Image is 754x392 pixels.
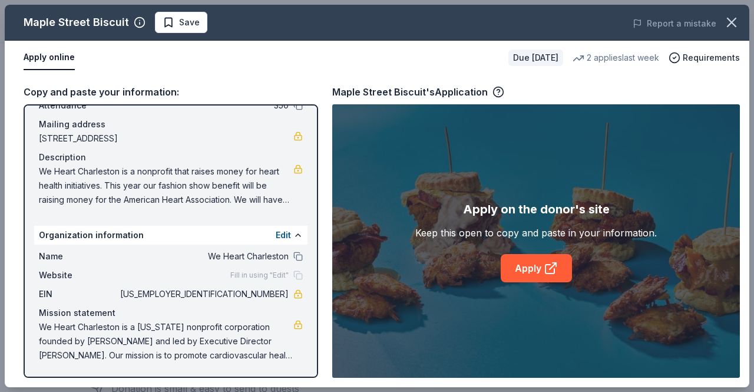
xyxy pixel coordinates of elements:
[230,271,289,280] span: Fill in using "Edit"
[118,98,289,113] span: 350
[34,226,307,245] div: Organization information
[332,84,504,100] div: Maple Street Biscuit's Application
[683,51,740,65] span: Requirements
[155,12,207,33] button: Save
[39,131,293,146] span: [STREET_ADDRESS]
[39,287,118,301] span: EIN
[501,254,572,282] a: Apply
[24,84,318,100] div: Copy and paste your information:
[24,13,129,32] div: Maple Street Biscuit
[508,50,563,66] div: Due [DATE]
[39,306,303,320] div: Mission statement
[39,164,293,207] span: We Heart Charleston is a nonprofit that raises money for heart health initiatives. This year our ...
[39,117,303,131] div: Mailing address
[39,249,118,263] span: Name
[39,320,293,363] span: We Heart Charleston is a [US_STATE] nonprofit corporation founded by [PERSON_NAME] and led by Exe...
[415,226,657,240] div: Keep this open to copy and paste in your information.
[276,228,291,242] button: Edit
[39,268,118,282] span: Website
[118,249,289,263] span: We Heart Charleston
[669,51,740,65] button: Requirements
[24,45,75,70] button: Apply online
[118,287,289,301] span: [US_EMPLOYER_IDENTIFICATION_NUMBER]
[39,150,303,164] div: Description
[179,15,200,29] span: Save
[463,200,610,219] div: Apply on the donor's site
[573,51,659,65] div: 2 applies last week
[633,17,716,31] button: Report a mistake
[39,98,118,113] span: Attendance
